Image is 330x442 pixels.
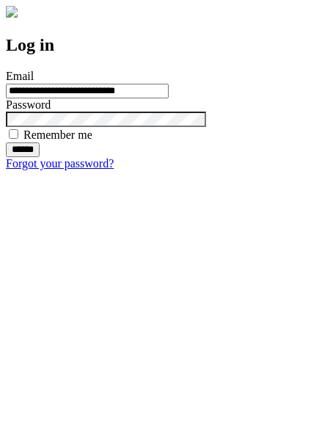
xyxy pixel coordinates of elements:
[6,6,18,18] img: logo-4e3dc11c47720685a147b03b5a06dd966a58ff35d612b21f08c02c0306f2b779.png
[6,35,324,55] h2: Log in
[6,98,51,111] label: Password
[6,70,34,82] label: Email
[6,157,114,170] a: Forgot your password?
[23,128,92,141] label: Remember me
